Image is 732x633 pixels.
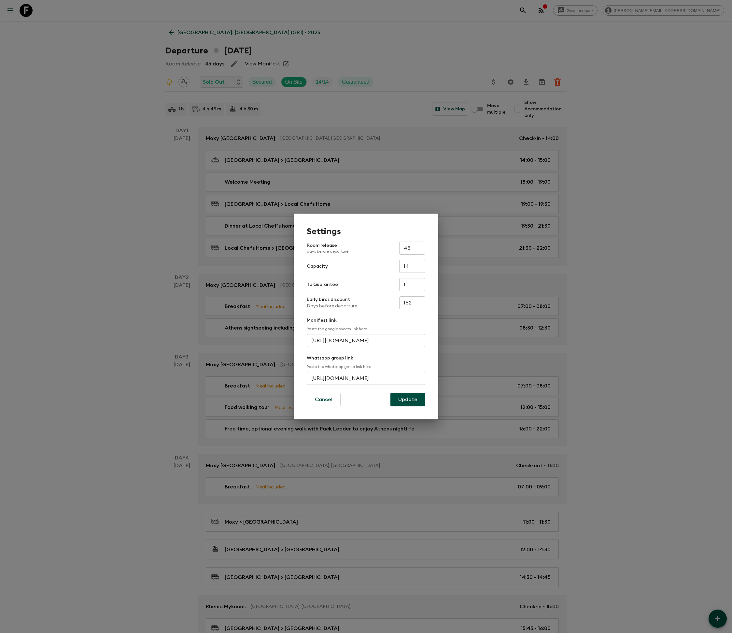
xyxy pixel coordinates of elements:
[307,296,358,303] p: Early birds discount
[307,242,348,254] p: Room release
[399,260,425,273] input: e.g. 14
[399,296,425,309] input: e.g. 180
[307,364,425,369] p: Paste the whatsapp group link here
[307,326,425,331] p: Paste the google sheets link here
[390,393,425,406] button: Update
[399,242,425,255] input: e.g. 30
[307,355,425,361] p: Whatsapp group link
[307,227,425,236] h1: Settings
[307,334,425,347] input: e.g. https://docs.google.com/spreadsheets/d/1P7Zz9v8J0vXy1Q/edit#gid=0
[307,263,328,270] p: Capacity
[307,249,348,254] p: days before departure
[307,281,338,288] p: To Guarantee
[307,317,425,324] p: Manifest link
[399,278,425,291] input: e.g. 4
[307,393,341,406] button: Cancel
[307,372,425,385] input: e.g. https://chat.whatsapp.com/...
[307,303,358,309] p: Days before departure.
